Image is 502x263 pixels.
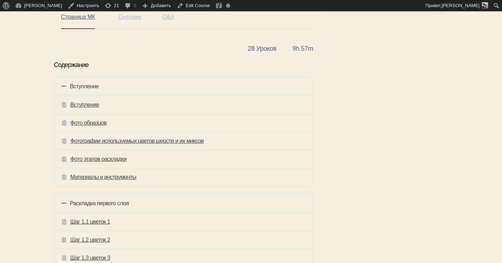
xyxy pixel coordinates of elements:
h4: Вступление [61,82,306,91]
a: Фото образцов [70,119,107,127]
a: Материалы и инструменты [70,173,136,181]
a: Фото этапов раскладки [70,155,126,163]
a: Q&A [162,11,174,29]
span: 28 Уроков [248,45,276,52]
a: Шаг 1.2 цветок 2 [70,236,110,244]
a: Шаг 1.3 цветок 3 [70,254,110,262]
a: Вступление [70,101,99,109]
a: Фотографии используемых цветов шерсти и их миксов [70,137,204,145]
a: Шаг 1.1 цветок 1 [70,218,110,226]
span: 9h 57m [292,45,313,52]
span: [PERSON_NAME] [442,3,480,8]
h4: Содержание [54,61,89,69]
h4: Раскладка первого слоя [61,199,306,208]
a: Overview [118,11,141,29]
a: Страница МК [61,11,96,29]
